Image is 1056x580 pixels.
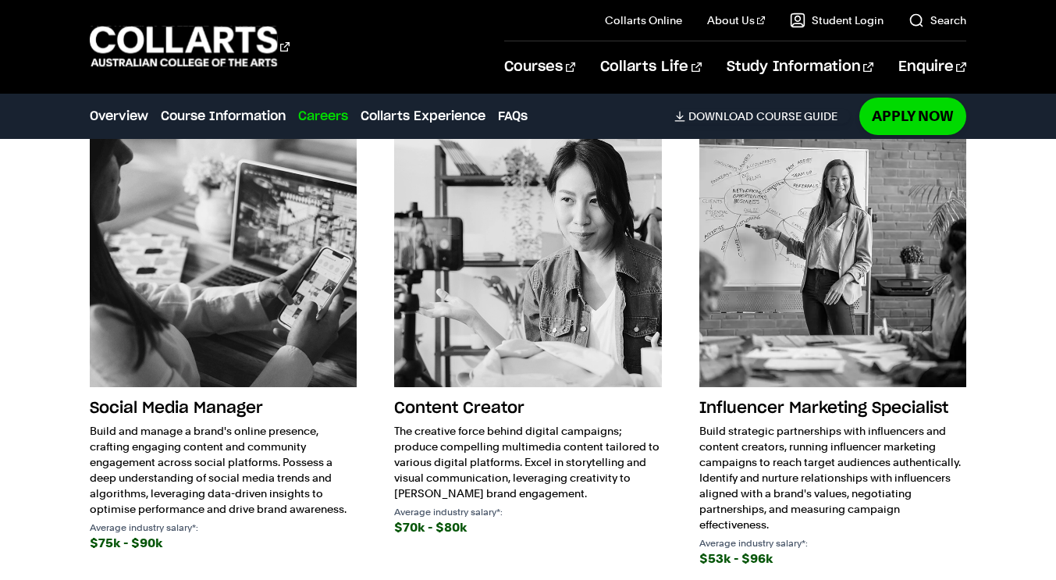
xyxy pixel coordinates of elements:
div: $70k - $80k [394,517,661,539]
p: The creative force behind digital campaigns; produce compelling multimedia content tailored to va... [394,423,661,501]
a: DownloadCourse Guide [674,109,850,123]
a: Course Information [161,107,286,126]
a: About Us [707,12,765,28]
a: Collarts Online [605,12,682,28]
a: Enquire [898,41,966,93]
a: Collarts Life [600,41,701,93]
a: FAQs [498,107,528,126]
h3: Influencer Marketing Specialist [699,393,966,423]
div: $53k - $96k [699,548,966,570]
p: Build strategic partnerships with influencers and content creators, running influencer marketing ... [699,423,966,532]
a: Search [908,12,966,28]
a: Collarts Experience [361,107,485,126]
a: Careers [298,107,348,126]
p: Average industry salary*: [394,507,661,517]
div: Go to homepage [90,24,290,69]
span: Download [688,109,753,123]
a: Apply Now [859,98,966,134]
h3: Social Media Manager [90,393,357,423]
a: Overview [90,107,148,126]
p: Average industry salary*: [699,539,966,548]
p: Average industry salary*: [90,523,357,532]
div: $75k - $90k [90,532,357,554]
a: Student Login [790,12,884,28]
a: Courses [504,41,575,93]
p: Build and manage a brand's online presence, crafting engaging content and community engagement ac... [90,423,357,517]
h3: Content Creator [394,393,661,423]
a: Study Information [727,41,873,93]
